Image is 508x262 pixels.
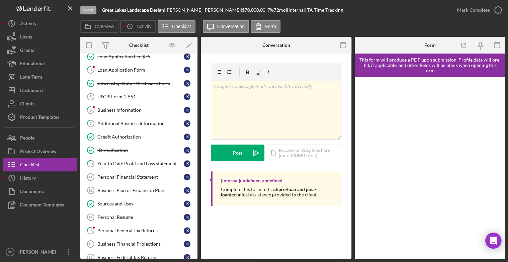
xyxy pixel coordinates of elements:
[84,237,194,251] a: 16Business Financial ProjectionsIK
[184,67,190,73] div: I K
[450,3,505,17] button: Mark Complete
[97,107,184,113] div: Business Information
[80,6,96,14] div: Open
[97,201,184,206] div: Sources and Uses
[97,241,184,247] div: Business Financial Projections
[3,185,77,198] button: Documents
[358,57,502,73] div: This form will produce a PDF upon submission. Profile data will pre-fill, if applicable, and othe...
[97,255,184,260] div: Business Federal Tax Returns
[457,3,490,17] div: Mark Complete
[20,185,44,200] div: Documents
[88,255,92,259] tspan: 17
[97,67,184,73] div: Loan Application Form
[184,134,190,140] div: I K
[84,50,194,63] a: Loan Application Fee $75IK
[84,90,194,103] a: 5USCIS Form 1-551IK
[217,24,245,29] label: Conversation
[90,108,92,112] tspan: 6
[88,215,93,219] tspan: 14
[84,210,194,224] a: 14Personal ResumeIK
[165,7,242,13] div: [PERSON_NAME] [PERSON_NAME] |
[90,121,92,125] tspan: 7
[172,24,191,29] label: Checklist
[184,187,190,194] div: I K
[89,161,93,166] tspan: 10
[267,7,274,13] div: 7 %
[8,250,12,254] text: BD
[221,178,282,183] div: [Internal] undefined undefined
[17,245,60,260] div: [PERSON_NAME]
[90,68,92,72] tspan: 3
[102,7,164,13] b: Great Lakes Landscape Design
[89,228,93,233] tspan: 15
[184,53,190,60] div: I K
[3,198,77,211] button: Document Templates
[84,197,194,210] a: Sources and UsesIK
[20,171,36,186] div: History
[184,174,190,180] div: I K
[184,227,190,234] div: I K
[361,84,499,252] iframe: Lenderfit form
[84,144,194,157] a: ID VerificationIK
[184,120,190,127] div: I K
[97,174,184,180] div: Personal Financial Statement
[203,20,249,33] button: Conversation
[184,200,190,207] div: I K
[274,7,286,13] div: 72 mo
[129,42,149,48] div: Checklist
[84,130,194,144] a: Credit AuthorizationIK
[97,94,184,99] div: USCIS Form 1-551
[88,175,92,179] tspan: 11
[485,233,501,249] div: Open Intercom Messenger
[184,214,190,221] div: I K
[3,171,77,185] button: History
[84,157,194,170] a: 10Year to Date Profit and Loss statementIK
[3,245,77,259] button: BD[PERSON_NAME]
[184,241,190,247] div: I K
[97,161,184,166] div: Year to Date Profit and Loss statement
[20,198,64,213] div: Document Templates
[221,187,335,197] div: Complete this form to track technical assistance provided to the client.
[97,121,184,126] div: Additional Business Information
[97,188,184,193] div: Business Plan or Expansion Plan
[97,148,184,153] div: ID Verification
[251,20,280,33] button: Form
[424,42,436,48] div: Form
[137,24,151,29] label: Activity
[97,54,184,59] div: Loan Application Fee $75
[84,170,194,184] a: 11Personal Financial StatementIK
[102,7,165,13] div: |
[221,186,317,197] strong: pre-loan and post-loan
[20,158,39,173] div: Checklist
[80,20,118,33] button: Overview
[211,145,264,161] button: Post
[84,224,194,237] a: 15Personal Federal Tax ReturnsIK
[184,160,190,167] div: I K
[158,20,195,33] button: Checklist
[120,20,156,33] button: Activity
